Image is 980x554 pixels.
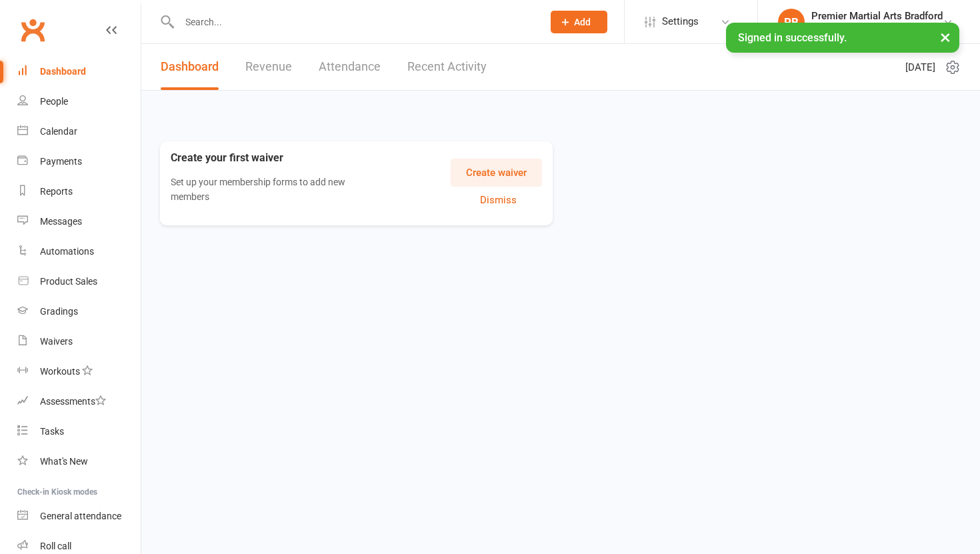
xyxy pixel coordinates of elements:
a: Workouts [17,357,141,387]
a: What's New [17,447,141,477]
a: Clubworx [16,13,49,47]
a: Calendar [17,117,141,147]
a: Recent Activity [407,44,487,90]
a: Assessments [17,387,141,417]
a: General attendance kiosk mode [17,501,141,531]
button: × [933,23,957,51]
div: Tasks [40,426,64,437]
span: Settings [662,7,699,37]
div: Product Sales [40,276,97,287]
a: Waivers [17,327,141,357]
div: People [40,96,68,107]
h3: Create your first waiver [171,152,386,164]
button: Add [551,11,607,33]
div: Automations [40,246,94,257]
button: Dismiss [454,192,542,208]
div: PB [778,9,805,35]
div: Premier Martial Arts Bradford [811,10,943,22]
p: Set up your membership forms to add new members [171,175,365,205]
span: Add [574,17,591,27]
div: Assessments [40,396,106,407]
div: Reports [40,186,73,197]
a: Gradings [17,297,141,327]
button: Create waiver [451,159,542,187]
div: General attendance [40,511,121,521]
div: What's New [40,456,88,467]
a: Reports [17,177,141,207]
a: Payments [17,147,141,177]
div: Roll call [40,541,71,551]
div: Calendar [40,126,77,137]
div: Dashboard [40,66,86,77]
a: People [17,87,141,117]
input: Search... [175,13,533,31]
a: Tasks [17,417,141,447]
span: [DATE] [905,59,935,75]
div: Messages [40,216,82,227]
div: Workouts [40,366,80,377]
a: Messages [17,207,141,237]
a: Dashboard [17,57,141,87]
div: Premier Martial Arts Bradford [811,22,943,34]
a: Attendance [319,44,381,90]
a: Automations [17,237,141,267]
div: Gradings [40,306,78,317]
div: Waivers [40,336,73,347]
div: Payments [40,156,82,167]
a: Dashboard [161,44,219,90]
span: Signed in successfully. [738,31,847,44]
a: Revenue [245,44,292,90]
a: Product Sales [17,267,141,297]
